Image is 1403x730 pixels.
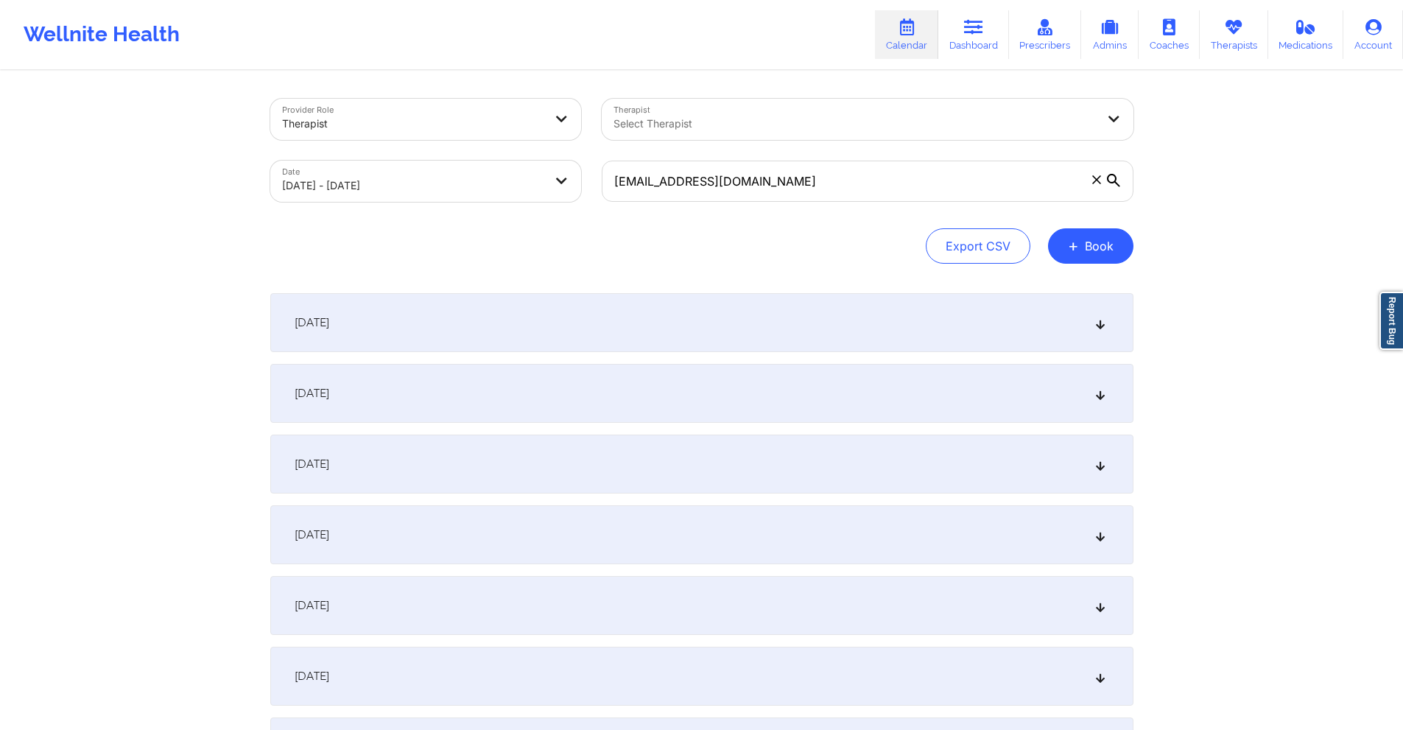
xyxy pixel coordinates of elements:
span: [DATE] [295,386,329,401]
a: Admins [1081,10,1139,59]
a: Report Bug [1379,292,1403,350]
button: Export CSV [926,228,1030,264]
a: Dashboard [938,10,1009,59]
span: [DATE] [295,669,329,684]
div: Therapist [282,108,544,140]
a: Coaches [1139,10,1200,59]
span: [DATE] [295,598,329,613]
a: Calendar [875,10,938,59]
div: [DATE] - [DATE] [282,169,544,202]
input: Search by patient email [602,161,1133,202]
span: [DATE] [295,457,329,471]
a: Medications [1268,10,1344,59]
button: +Book [1048,228,1133,264]
span: [DATE] [295,527,329,542]
span: + [1068,242,1079,250]
a: Prescribers [1009,10,1082,59]
span: [DATE] [295,315,329,330]
a: Therapists [1200,10,1268,59]
a: Account [1343,10,1403,59]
